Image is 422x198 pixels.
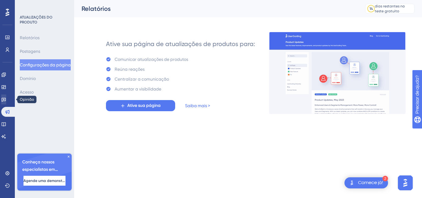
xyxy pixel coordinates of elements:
[20,73,36,84] button: Domínio
[20,86,34,98] button: Acesso
[82,5,111,12] font: Relatórios
[185,103,210,108] font: Saiba mais >
[375,4,405,13] font: dias restantes no teste gratuito
[20,35,40,40] font: Relatórios
[20,76,36,81] font: Domínio
[115,77,169,82] font: Centralizar a comunicação
[185,102,210,109] a: Saiba mais >
[358,180,383,185] font: Comece já!
[23,176,65,186] button: Agende uma demonstração
[20,32,40,43] button: Relatórios
[20,49,40,54] font: Postagens
[127,103,161,108] font: Ative sua página
[384,177,386,180] font: 2
[20,46,40,57] button: Postagens
[115,86,161,91] font: Aumentar a visibilidade
[20,15,53,24] font: ATUALIZAÇÕES DO PRODUTO
[348,179,356,187] img: imagem-do-lançador-texto-alternativo
[106,100,175,111] button: Ative sua página
[20,59,71,70] button: Configurações da página
[115,57,188,62] font: Comunicar atualizações de produtos
[106,40,255,48] font: Ative sua página de atualizações de produtos para:
[22,159,58,179] font: Conheça nossos especialistas em integração 🎧
[15,3,53,7] font: Precisar de ajuda?
[344,177,388,188] div: Abra a lista de verificação Comece!, módulos restantes: 2
[115,67,145,72] font: Reúna reações
[369,6,373,11] font: 14
[23,179,73,183] font: Agende uma demonstração
[20,62,71,67] font: Configurações da página
[20,90,34,95] font: Acesso
[269,32,406,114] img: 253145e29d1258e126a18a92d52e03bb.gif
[396,174,415,192] iframe: Iniciador do Assistente de IA do UserGuiding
